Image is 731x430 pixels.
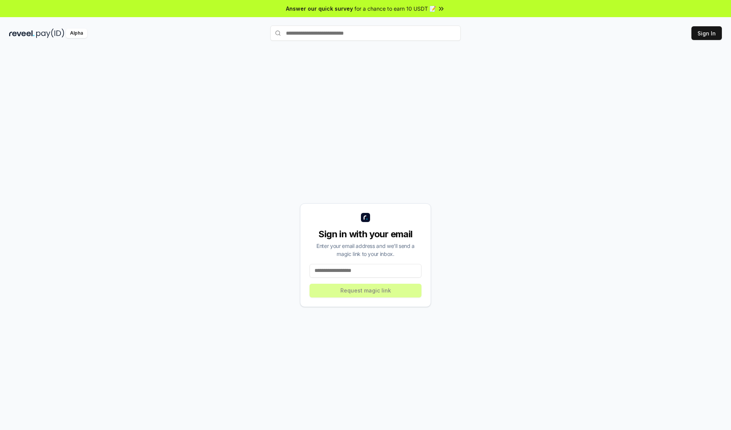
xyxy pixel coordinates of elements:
img: pay_id [36,29,64,38]
img: reveel_dark [9,29,35,38]
div: Alpha [66,29,87,38]
button: Sign In [691,26,722,40]
span: for a chance to earn 10 USDT 📝 [354,5,436,13]
div: Enter your email address and we’ll send a magic link to your inbox. [310,242,421,258]
div: Sign in with your email [310,228,421,240]
span: Answer our quick survey [286,5,353,13]
img: logo_small [361,213,370,222]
